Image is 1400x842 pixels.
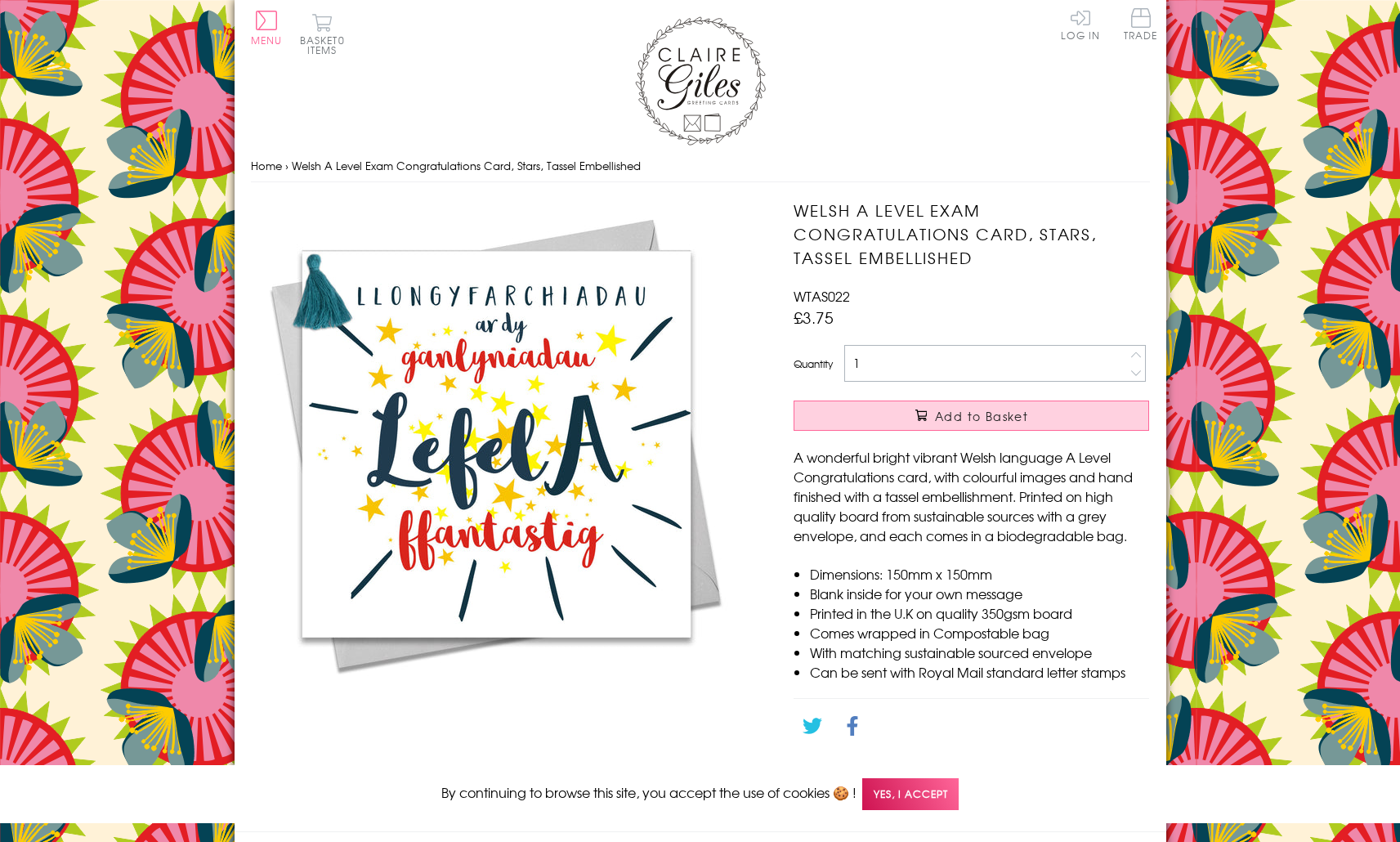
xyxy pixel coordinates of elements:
[794,199,1149,269] h1: Welsh A Level Exam Congratulations Card, Stars, Tassel Embellished
[794,356,833,371] label: Quantity
[285,158,288,173] span: ›
[794,401,1149,431] button: Add to Basket
[810,564,1149,584] li: Dimensions: 150mm x 150mm
[292,158,641,173] span: Welsh A Level Exam Congratulations Card, Stars, Tassel Embellished
[862,778,959,810] span: Yes, I accept
[807,760,966,780] a: Go back to the collection
[1124,8,1158,40] span: Trade
[794,306,834,329] span: £3.75
[794,447,1149,545] p: A wonderful bright vibrant Welsh language A Level Congratulations card, with colourful images and...
[251,158,282,173] a: Home
[810,643,1149,662] li: With matching sustainable sourced envelope
[810,662,1149,682] li: Can be sent with Royal Mail standard letter stamps
[794,286,850,306] span: WTAS022
[251,150,1150,183] nav: breadcrumbs
[935,408,1028,424] span: Add to Basket
[251,11,283,45] button: Menu
[1061,8,1100,40] a: Log In
[251,33,283,47] span: Menu
[810,584,1149,603] li: Blank inside for your own message
[251,199,741,689] img: Welsh A Level Exam Congratulations Card, Stars, Tassel Embellished
[635,16,766,146] img: Claire Giles Greetings Cards
[300,13,345,55] button: Basket0 items
[307,33,345,57] span: 0 items
[1124,8,1158,43] a: Trade
[810,623,1149,643] li: Comes wrapped in Compostable bag
[810,603,1149,623] li: Printed in the U.K on quality 350gsm board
